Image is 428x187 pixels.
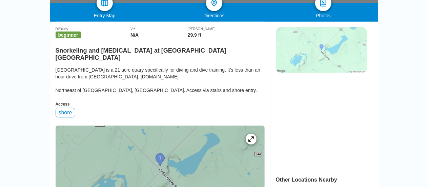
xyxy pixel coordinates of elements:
[269,13,378,18] div: Photos
[188,32,265,38] div: 29.9 ft
[56,43,265,61] h2: Snorkeling and [MEDICAL_DATA] at [GEOGRAPHIC_DATA] [GEOGRAPHIC_DATA]
[56,102,265,107] div: Access
[50,13,160,18] div: Entry Map
[130,32,188,38] div: N/A
[56,67,265,94] div: [GEOGRAPHIC_DATA] is a 21 acre quary specifically for diving and dive training. It's less than an...
[56,27,131,31] div: Difficulty
[188,27,265,31] div: [PERSON_NAME]
[56,32,81,38] span: beginner
[276,177,378,183] div: Other Locations Nearby
[130,27,188,31] div: Viz
[276,27,367,73] img: static
[159,13,269,18] div: Directions
[276,80,367,165] iframe: Advertisement
[56,108,75,117] div: shore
